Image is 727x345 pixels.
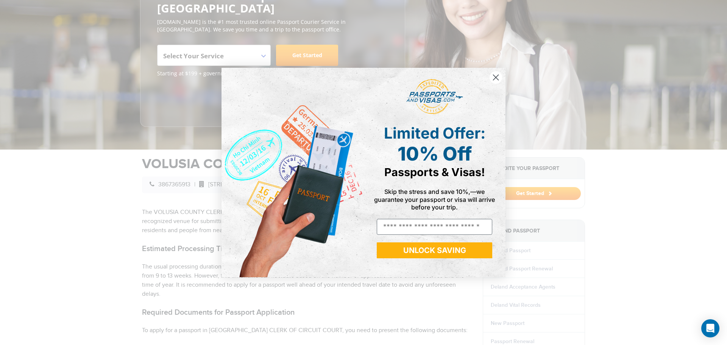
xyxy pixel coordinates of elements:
[406,79,463,115] img: passports and visas
[398,142,472,165] span: 10% Off
[489,71,502,84] button: Close dialog
[384,165,485,179] span: Passports & Visas!
[374,188,495,211] span: Skip the stress and save 10%,—we guarantee your passport or visa will arrive before your trip.
[384,124,485,142] span: Limited Offer:
[222,68,363,277] img: de9cda0d-0715-46ca-9a25-073762a91ba7.png
[701,319,719,337] div: Open Intercom Messenger
[377,242,492,258] button: UNLOCK SAVING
